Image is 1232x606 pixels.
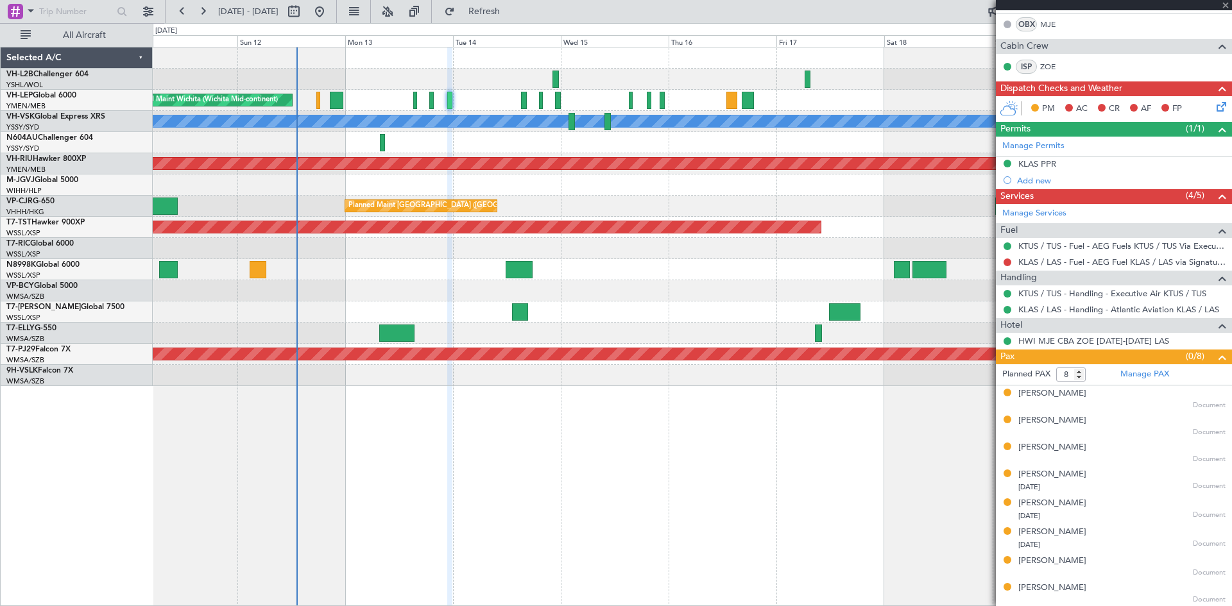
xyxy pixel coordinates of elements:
[993,35,1100,47] div: Sun 19
[1186,349,1204,363] span: (0/8)
[6,155,86,163] a: VH-RIUHawker 800XP
[6,313,40,323] a: WSSL/XSP
[458,7,511,16] span: Refresh
[1017,175,1226,186] div: Add new
[155,26,177,37] div: [DATE]
[1018,441,1086,454] div: [PERSON_NAME]
[1018,158,1056,169] div: KLAS PPR
[1018,304,1219,315] a: KLAS / LAS - Handling - Atlantic Aviation KLAS / LAS
[6,346,71,353] a: T7-PJ29Falcon 7X
[1016,60,1037,74] div: ISP
[1018,526,1086,539] div: [PERSON_NAME]
[6,324,35,332] span: T7-ELLY
[348,196,563,215] div: Planned Maint [GEOGRAPHIC_DATA] ([GEOGRAPHIC_DATA] Intl)
[1193,481,1226,492] span: Document
[1018,240,1226,251] a: KTUS / TUS - Fuel - AEG Fuels KTUS / TUS Via Executive Air (EJ Asia Only)
[1016,17,1037,31] div: OBX
[6,271,40,280] a: WSSL/XSP
[669,35,776,47] div: Thu 16
[6,282,78,290] a: VP-BCYGlobal 5000
[1000,349,1014,364] span: Pax
[14,25,139,46] button: All Aircraft
[6,134,38,142] span: N604AU
[119,90,278,110] div: Unplanned Maint Wichita (Wichita Mid-continent)
[6,92,33,99] span: VH-LEP
[6,228,40,238] a: WSSL/XSP
[453,35,561,47] div: Tue 14
[1193,454,1226,465] span: Document
[1193,594,1226,605] span: Document
[6,219,85,226] a: T7-TSTHawker 900XP
[6,324,56,332] a: T7-ELLYG-550
[1076,103,1088,115] span: AC
[1000,271,1037,285] span: Handling
[6,240,30,248] span: T7-RIC
[6,367,73,375] a: 9H-VSLKFalcon 7X
[1193,568,1226,578] span: Document
[6,113,35,121] span: VH-VSK
[218,6,278,17] span: [DATE] - [DATE]
[6,144,39,153] a: YSSY/SYD
[6,207,44,217] a: VHHH/HKG
[1018,387,1086,400] div: [PERSON_NAME]
[1018,335,1169,346] a: HWI MJE CBA ZOE [DATE]-[DATE] LAS
[6,303,124,311] a: T7-[PERSON_NAME]Global 7500
[1018,497,1086,510] div: [PERSON_NAME]
[6,198,33,205] span: VP-CJR
[6,261,36,269] span: N8998K
[6,198,55,205] a: VP-CJRG-650
[1002,207,1066,220] a: Manage Services
[1000,223,1018,238] span: Fuel
[1000,122,1031,137] span: Permits
[129,35,237,47] div: Sat 11
[6,176,35,184] span: M-JGVJ
[6,186,42,196] a: WIHH/HLP
[1002,140,1065,153] a: Manage Permits
[1042,103,1055,115] span: PM
[345,35,453,47] div: Mon 13
[1172,103,1182,115] span: FP
[1000,189,1034,204] span: Services
[6,355,44,365] a: WMSA/SZB
[6,176,78,184] a: M-JGVJGlobal 5000
[6,367,38,375] span: 9H-VSLK
[1120,368,1169,381] a: Manage PAX
[884,35,992,47] div: Sat 18
[6,303,81,311] span: T7-[PERSON_NAME]
[1000,318,1022,333] span: Hotel
[6,282,34,290] span: VP-BCY
[6,219,31,226] span: T7-TST
[39,2,113,21] input: Trip Number
[6,113,105,121] a: VH-VSKGlobal Express XRS
[1186,122,1204,135] span: (1/1)
[6,165,46,174] a: YMEN/MEB
[1000,81,1122,96] span: Dispatch Checks and Weather
[6,346,35,353] span: T7-PJ29
[6,155,33,163] span: VH-RIU
[1018,482,1040,492] span: [DATE]
[6,134,93,142] a: N604AUChallenger 604
[1193,510,1226,521] span: Document
[1018,540,1040,550] span: [DATE]
[6,334,44,344] a: WMSA/SZB
[1018,288,1206,299] a: KTUS / TUS - Handling - Executive Air KTUS / TUS
[33,31,135,40] span: All Aircraft
[6,249,40,259] a: WSSL/XSP
[237,35,345,47] div: Sun 12
[6,71,89,78] a: VH-L2BChallenger 604
[1186,189,1204,202] span: (4/5)
[6,292,44,301] a: WMSA/SZB
[1193,400,1226,411] span: Document
[6,240,74,248] a: T7-RICGlobal 6000
[1002,368,1050,381] label: Planned PAX
[438,1,515,22] button: Refresh
[561,35,669,47] div: Wed 15
[776,35,884,47] div: Fri 17
[1018,582,1086,594] div: [PERSON_NAME]
[1109,103,1120,115] span: CR
[6,101,46,111] a: YMEN/MEB
[6,71,33,78] span: VH-L2B
[1018,468,1086,481] div: [PERSON_NAME]
[1141,103,1151,115] span: AF
[6,261,80,269] a: N8998KGlobal 6000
